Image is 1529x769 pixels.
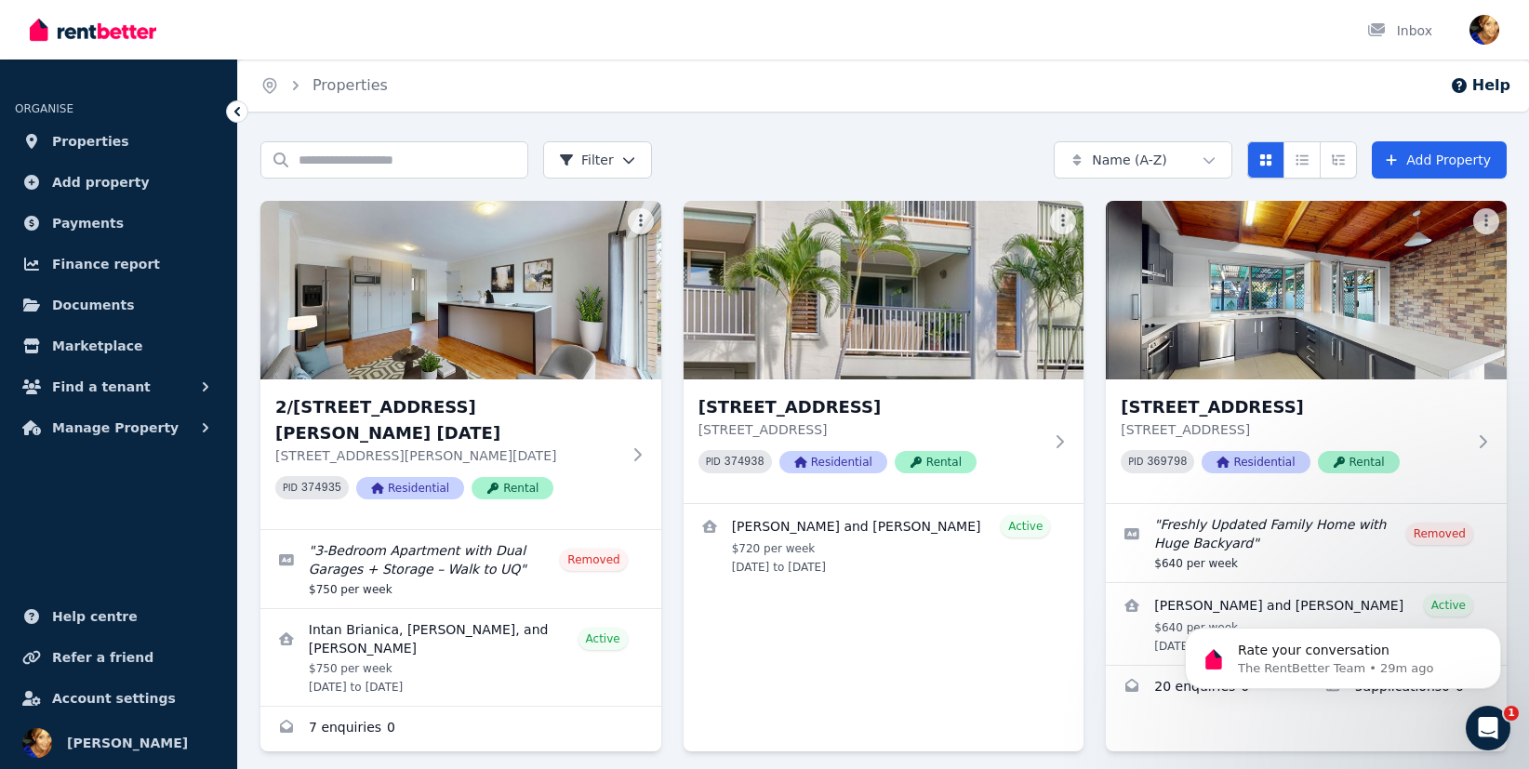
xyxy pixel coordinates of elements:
p: [STREET_ADDRESS] [1121,420,1466,439]
button: Help [1450,74,1510,97]
a: View details for Intan Brianica, Silu Di, and Mazaya Azelia [260,609,661,706]
span: Payments [52,212,124,234]
a: Marketplace [15,327,222,365]
nav: Breadcrumb [238,60,410,112]
span: 1 [1504,706,1519,721]
span: Rental [895,451,977,473]
a: 5/38 Collingwood St, Paddington[STREET_ADDRESS][STREET_ADDRESS]PID 374938ResidentialRental [684,201,1084,503]
a: Edit listing: Freshly Updated Family Home with Huge Backyard [1106,504,1507,582]
button: Expanded list view [1320,141,1357,179]
img: 31 Sirus St, Eagleby [1106,201,1507,379]
p: [STREET_ADDRESS][PERSON_NAME][DATE] [275,446,620,465]
span: Documents [52,294,135,316]
button: Filter [543,141,652,179]
span: Residential [779,451,887,473]
span: Account settings [52,687,176,709]
span: Manage Property [52,417,179,439]
button: Compact list view [1283,141,1321,179]
span: ORGANISE [15,102,73,115]
a: Help centre [15,598,222,635]
a: Refer a friend [15,639,222,676]
h3: 2/[STREET_ADDRESS][PERSON_NAME] [DATE] [275,394,620,446]
div: View options [1247,141,1357,179]
a: 31 Sirus St, Eagleby[STREET_ADDRESS][STREET_ADDRESS]PID 369798ResidentialRental [1106,201,1507,503]
button: More options [628,208,654,234]
small: PID [706,457,721,467]
span: Properties [52,130,129,152]
span: Marketplace [52,335,142,357]
a: Edit listing: 3-Bedroom Apartment with Dual Garages + Storage – Walk to UQ [260,530,661,608]
a: 2/179 Sir Fred Schonell Dr, St Lucia2/[STREET_ADDRESS][PERSON_NAME] [DATE][STREET_ADDRESS][PERSON... [260,201,661,529]
span: Rental [1318,451,1400,473]
button: Find a tenant [15,368,222,405]
button: Card view [1247,141,1284,179]
a: View details for Jack Lewis and Emily Andrews [1106,583,1507,665]
h3: [STREET_ADDRESS] [698,394,1044,420]
a: Documents [15,286,222,324]
button: More options [1473,208,1499,234]
span: Name (A-Z) [1092,151,1167,169]
button: Manage Property [15,409,222,446]
a: Enquiries for 31 Sirus St, Eagleby [1106,666,1306,710]
iframe: Intercom live chat [1466,706,1510,750]
span: Residential [1202,451,1310,473]
span: Add property [52,171,150,193]
small: PID [1128,457,1143,467]
a: Properties [15,123,222,160]
span: Find a tenant [52,376,151,398]
a: Properties [312,76,388,94]
a: View details for Anthony Kleidon and Scott Robson [684,504,1084,586]
span: Help centre [52,605,138,628]
img: Lauren Epps [1469,15,1499,45]
a: Account settings [15,680,222,717]
a: Finance report [15,245,222,283]
span: Residential [356,477,464,499]
span: Refer a friend [52,646,153,669]
img: RentBetter [30,16,156,44]
code: 374938 [725,456,764,469]
div: Inbox [1367,21,1432,40]
p: [STREET_ADDRESS] [698,420,1044,439]
a: Enquiries for 2/179 Sir Fred Schonell Dr, St Lucia [260,707,661,751]
img: Lauren Epps [22,728,52,758]
small: PID [283,483,298,493]
img: 5/38 Collingwood St, Paddington [684,201,1084,379]
a: Payments [15,205,222,242]
span: Rental [472,477,553,499]
button: More options [1050,208,1076,234]
iframe: Intercom notifications message [1157,589,1529,719]
img: 2/179 Sir Fred Schonell Dr, St Lucia [260,201,661,379]
code: 374935 [301,482,341,495]
button: Name (A-Z) [1054,141,1232,179]
a: Add property [15,164,222,201]
span: Filter [559,151,614,169]
code: 369798 [1147,456,1187,469]
span: Finance report [52,253,160,275]
h3: [STREET_ADDRESS] [1121,394,1466,420]
a: Add Property [1372,141,1507,179]
span: [PERSON_NAME] [67,732,188,754]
